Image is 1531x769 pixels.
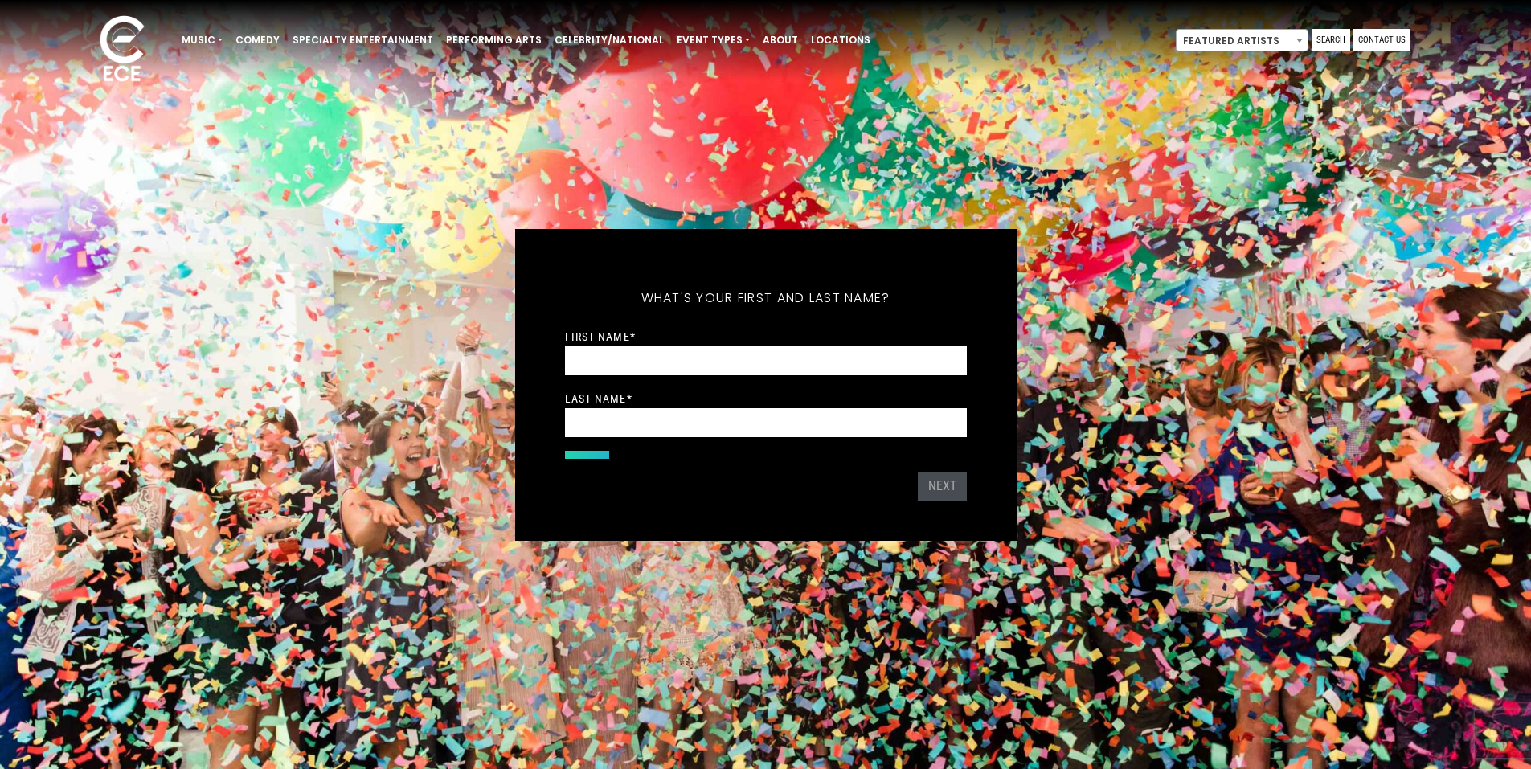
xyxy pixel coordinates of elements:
[565,269,967,327] h5: What's your first and last name?
[175,27,229,54] a: Music
[565,329,636,344] label: First Name
[286,27,440,54] a: Specialty Entertainment
[440,27,548,54] a: Performing Arts
[565,391,632,406] label: Last Name
[229,27,286,54] a: Comedy
[1353,29,1410,51] a: Contact Us
[1177,30,1308,52] span: Featured Artists
[548,27,670,54] a: Celebrity/National
[670,27,756,54] a: Event Types
[1176,29,1308,51] span: Featured Artists
[82,11,162,89] img: ece_new_logo_whitev2-1.png
[756,27,804,54] a: About
[804,27,877,54] a: Locations
[1312,29,1350,51] a: Search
